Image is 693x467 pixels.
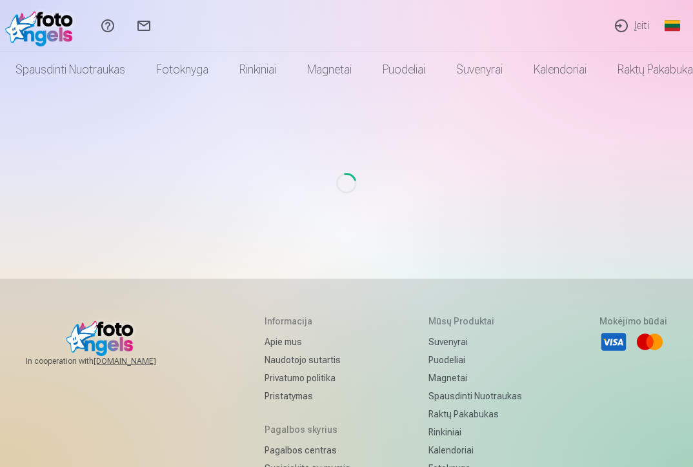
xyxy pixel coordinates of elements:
a: Rinkiniai [428,423,522,441]
a: Raktų pakabukas [428,405,522,423]
h5: Mokėjimo būdai [599,315,667,328]
a: Privatumo politika [265,369,350,387]
a: Kalendoriai [518,52,602,88]
a: Pristatymas [265,387,350,405]
a: Suvenyrai [441,52,518,88]
span: In cooperation with [26,356,187,366]
a: Kalendoriai [428,441,522,459]
a: Rinkiniai [224,52,292,88]
a: [DOMAIN_NAME] [94,356,187,366]
a: Naudotojo sutartis [265,351,350,369]
a: Magnetai [292,52,367,88]
li: Visa [599,328,628,356]
img: /fa2 [5,5,79,46]
a: Pagalbos centras [265,441,350,459]
a: Puodeliai [428,351,522,369]
a: Puodeliai [367,52,441,88]
h5: Mūsų produktai [428,315,522,328]
a: Magnetai [428,369,522,387]
li: Mastercard [636,328,664,356]
h5: Informacija [265,315,350,328]
a: Spausdinti nuotraukas [428,387,522,405]
a: Apie mus [265,333,350,351]
h5: Pagalbos skyrius [265,423,350,436]
a: Fotoknyga [141,52,224,88]
a: Suvenyrai [428,333,522,351]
